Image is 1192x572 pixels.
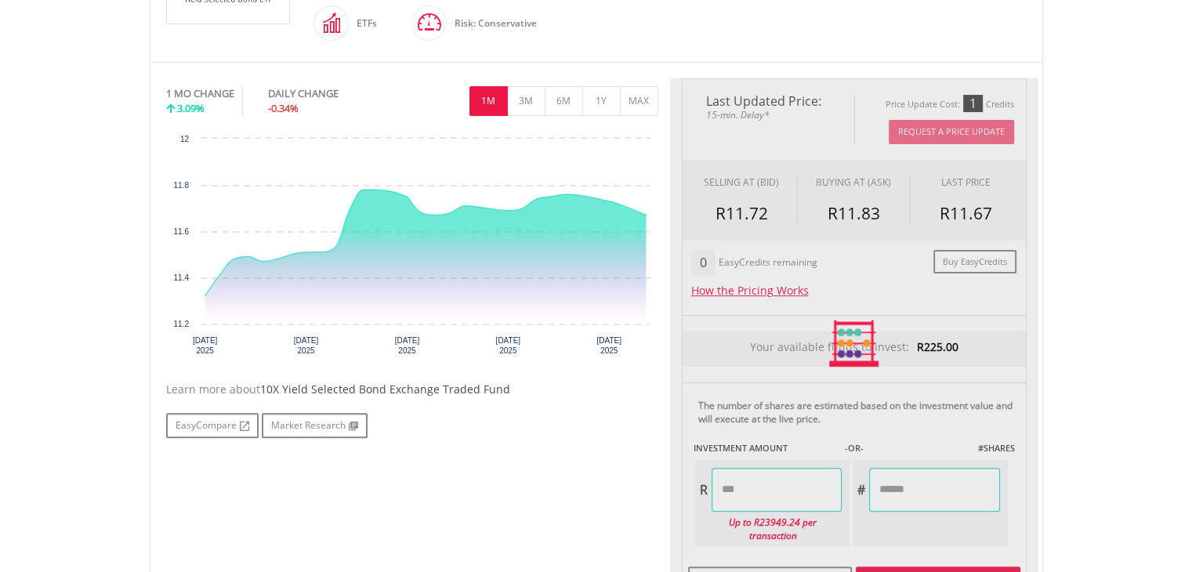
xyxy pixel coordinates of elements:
[173,273,189,282] text: 11.4
[260,382,510,396] span: 10X Yield Selected Bond Exchange Traded Fund
[596,336,621,355] text: [DATE] 2025
[268,101,299,115] span: -0.34%
[173,320,189,328] text: 11.2
[192,336,217,355] text: [DATE] 2025
[166,413,259,438] a: EasyCompare
[262,413,368,438] a: Market Research
[177,101,205,115] span: 3.09%
[582,86,621,116] button: 1Y
[394,336,419,355] text: [DATE] 2025
[495,336,520,355] text: [DATE] 2025
[545,86,583,116] button: 6M
[349,5,377,42] div: ETFs
[268,86,391,101] div: DAILY CHANGE
[179,135,189,143] text: 12
[166,86,234,101] div: 1 MO CHANGE
[166,131,658,366] div: Chart. Highcharts interactive chart.
[166,382,658,397] div: Learn more about
[620,86,658,116] button: MAX
[447,5,537,42] div: Risk: Conservative
[293,336,318,355] text: [DATE] 2025
[166,131,658,366] svg: Interactive chart
[469,86,508,116] button: 1M
[507,86,545,116] button: 3M
[173,181,189,190] text: 11.8
[173,227,189,236] text: 11.6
